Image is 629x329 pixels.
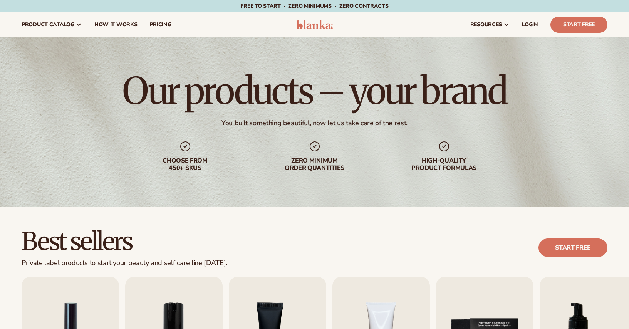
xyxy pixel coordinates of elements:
h2: Best sellers [22,228,227,254]
span: resources [470,22,502,28]
a: Start Free [550,17,607,33]
a: product catalog [15,12,88,37]
span: Free to start · ZERO minimums · ZERO contracts [240,2,388,10]
div: Zero minimum order quantities [265,157,364,172]
div: Private label products to start your beauty and self care line [DATE]. [22,259,227,267]
img: logo [296,20,333,29]
span: pricing [149,22,171,28]
a: How It Works [88,12,144,37]
div: You built something beautiful, now let us take care of the rest. [221,119,408,128]
h1: Our products – your brand [122,72,506,109]
span: LOGIN [522,22,538,28]
a: Start free [538,238,607,257]
a: LOGIN [516,12,544,37]
a: pricing [143,12,177,37]
div: High-quality product formulas [395,157,493,172]
a: resources [464,12,516,37]
span: How It Works [94,22,138,28]
div: Choose from 450+ Skus [136,157,235,172]
span: product catalog [22,22,74,28]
